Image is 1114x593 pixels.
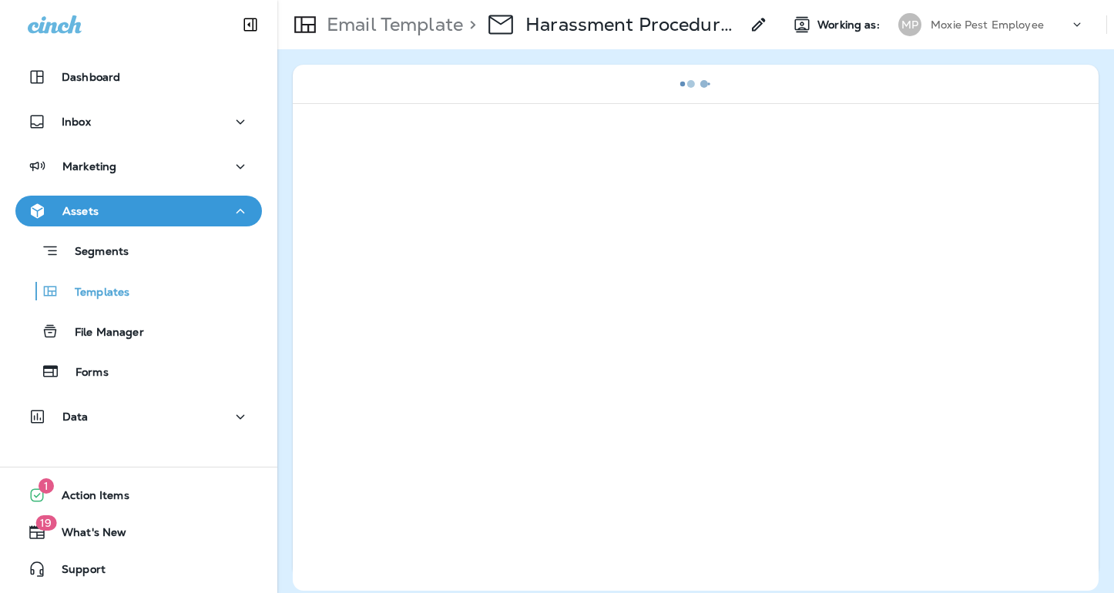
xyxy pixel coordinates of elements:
p: Data [62,410,89,423]
p: Moxie Pest Employee [931,18,1044,31]
button: Collapse Sidebar [229,9,272,40]
button: Forms [15,355,262,387]
p: Inbox [62,116,91,128]
span: 19 [35,515,56,531]
button: Inbox [15,106,262,137]
button: Segments [15,234,262,267]
p: Templates [59,286,129,300]
p: Dashboard [62,71,120,83]
button: 19What's New [15,517,262,548]
button: Dashboard [15,62,262,92]
button: Marketing [15,151,262,182]
p: Assets [62,205,99,217]
p: Email Template [320,13,463,36]
button: Support [15,554,262,585]
p: Marketing [62,160,116,173]
p: > [463,13,476,36]
span: Working as: [817,18,883,32]
p: Segments [59,245,129,260]
button: Templates [15,275,262,307]
div: MP [898,13,921,36]
p: File Manager [59,326,144,340]
span: Action Items [46,489,129,508]
span: What's New [46,526,126,544]
p: Forms [60,366,109,380]
button: Data [15,401,262,432]
p: Harassment Procedure Email [525,13,740,36]
span: 1 [39,478,54,494]
button: 1Action Items [15,480,262,511]
span: Support [46,563,106,581]
button: File Manager [15,315,262,347]
button: Assets [15,196,262,226]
